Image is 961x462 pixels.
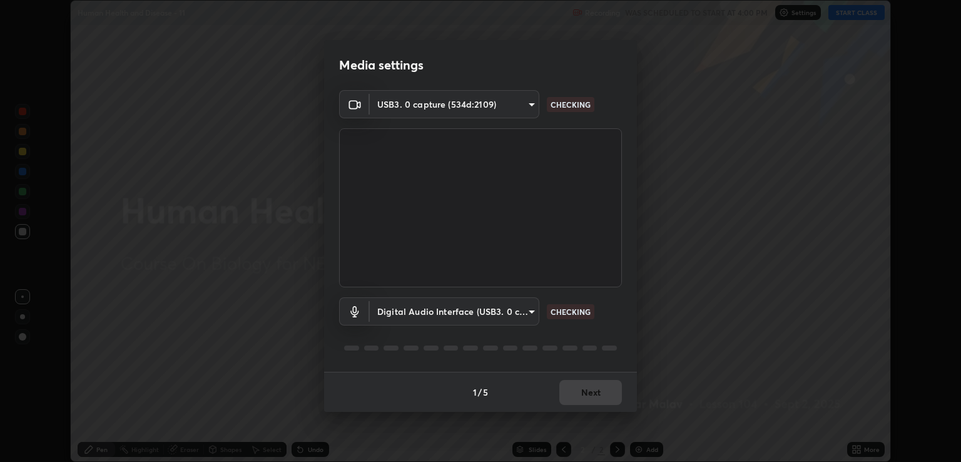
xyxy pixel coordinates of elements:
p: CHECKING [551,306,591,317]
div: USB3. 0 capture (534d:2109) [370,90,539,118]
h4: 5 [483,386,488,399]
h4: / [478,386,482,399]
div: USB3. 0 capture (534d:2109) [370,297,539,326]
h2: Media settings [339,57,424,73]
h4: 1 [473,386,477,399]
p: CHECKING [551,99,591,110]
